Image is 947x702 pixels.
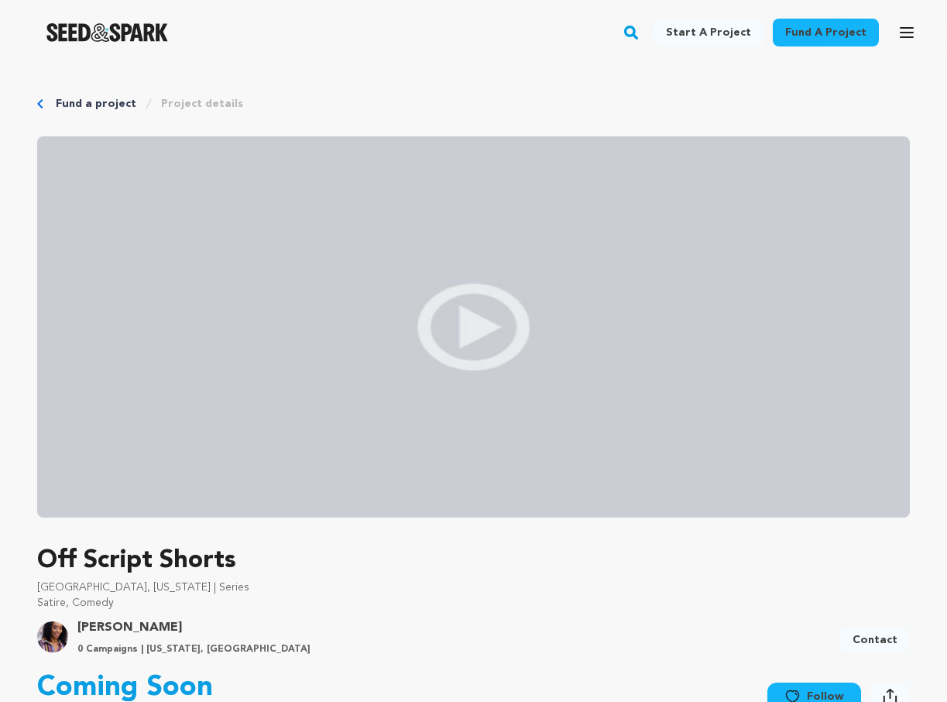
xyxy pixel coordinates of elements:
p: [GEOGRAPHIC_DATA], [US_STATE] | Series [37,580,910,595]
a: Goto Latonia Phipps profile [77,618,311,637]
p: Off Script Shorts [37,542,910,580]
a: Contact [840,626,910,654]
a: Fund a project [773,19,879,46]
p: 0 Campaigns | [US_STATE], [GEOGRAPHIC_DATA] [77,643,311,656]
a: Project details [161,96,243,112]
p: Satire, Comedy [37,595,910,611]
img: a6506298b9916e35.png [37,621,68,652]
img: video_placeholder.jpg [37,136,910,518]
div: Breadcrumb [37,96,910,112]
a: Start a project [654,19,763,46]
a: Seed&Spark Homepage [46,23,168,42]
img: Seed&Spark Logo Dark Mode [46,23,168,42]
a: Fund a project [56,96,136,112]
